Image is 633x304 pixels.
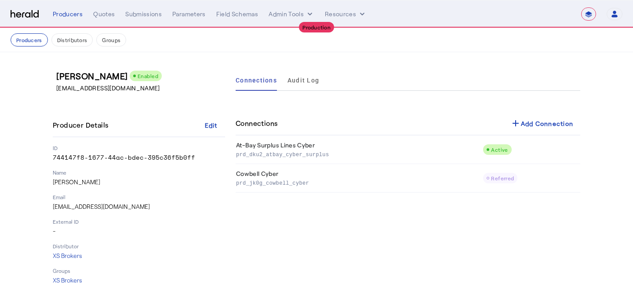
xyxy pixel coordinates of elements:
[236,77,277,83] span: Connections
[11,10,39,18] img: Herald Logo
[11,33,48,46] button: Producers
[205,121,218,130] div: Edit
[53,153,225,162] p: 744147f8-1677-44ac-bdec-395c36f5b0ff
[53,267,225,274] p: Groups
[236,136,483,164] td: At-Bay Surplus Lines Cyber
[138,73,159,79] span: Enabled
[53,10,83,18] div: Producers
[53,243,225,250] p: Distributor
[236,164,483,193] td: Cowbell Cyber
[503,115,581,131] button: Add Connection
[510,118,521,129] mat-icon: add
[53,202,225,211] p: [EMAIL_ADDRESS][DOMAIN_NAME]
[236,70,277,91] a: Connections
[56,70,229,82] h3: [PERSON_NAME]
[236,150,479,158] p: prd_dku2_atbay_cyber_surplus
[56,84,229,93] p: [EMAIL_ADDRESS][DOMAIN_NAME]
[53,276,82,284] span: XS Brokers
[236,178,479,187] p: prd_jk0g_cowbell_cyber
[53,144,225,151] p: ID
[216,10,258,18] div: Field Schemas
[53,120,112,130] h4: Producer Details
[269,10,314,18] button: internal dropdown menu
[287,70,319,91] a: Audit Log
[53,169,225,176] p: Name
[287,77,319,83] span: Audit Log
[236,118,277,129] h4: Connections
[491,175,514,181] span: Referred
[53,227,225,236] p: -
[96,33,126,46] button: Groups
[125,10,162,18] div: Submissions
[325,10,367,18] button: Resources dropdown menu
[53,178,225,186] p: [PERSON_NAME]
[510,118,574,129] div: Add Connection
[53,193,225,200] p: Email
[172,10,206,18] div: Parameters
[491,147,508,153] span: Active
[53,218,225,225] p: External ID
[53,251,225,260] p: XS Brokers
[299,22,334,32] div: Production
[197,117,225,133] button: Edit
[51,33,93,46] button: Distributors
[93,10,115,18] div: Quotes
